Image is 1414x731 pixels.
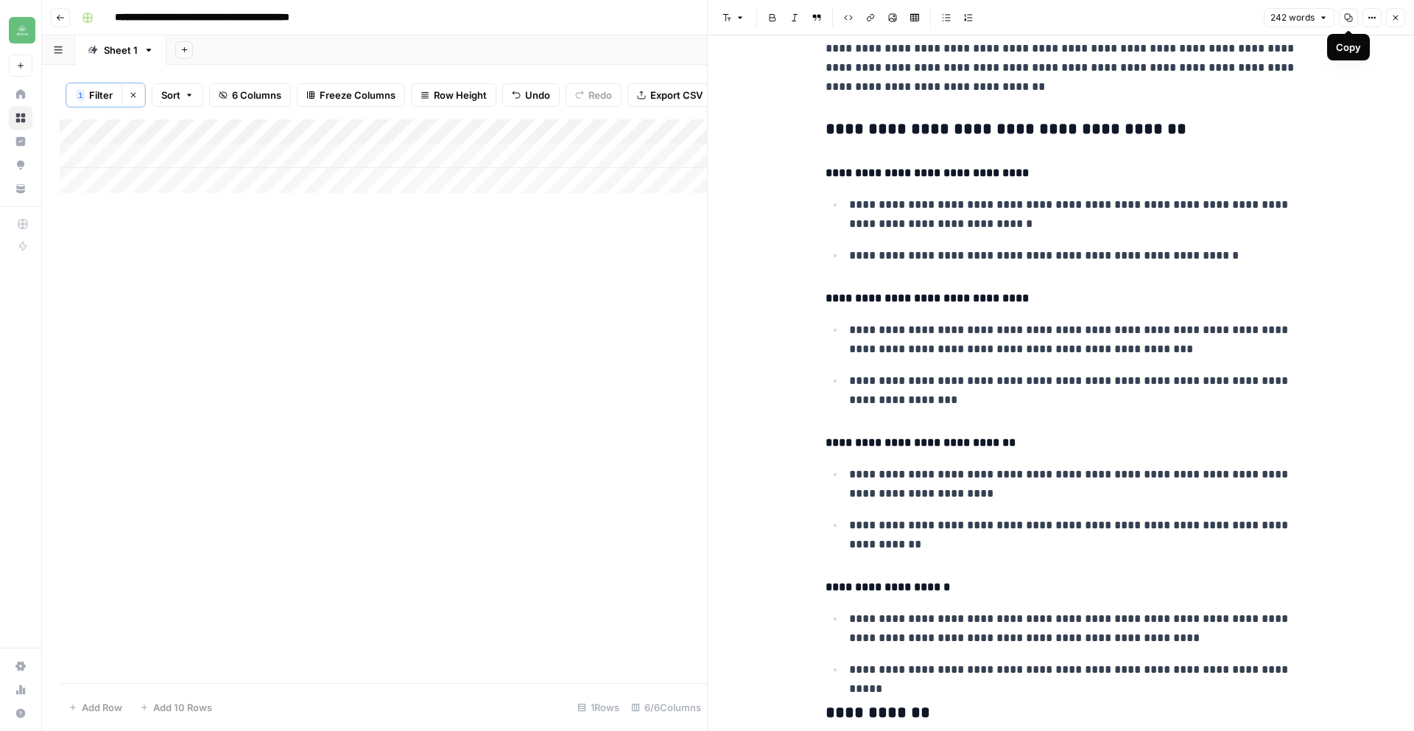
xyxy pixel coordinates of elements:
[78,89,82,101] span: 1
[566,83,622,107] button: Redo
[89,88,113,102] span: Filter
[9,654,32,678] a: Settings
[153,700,212,715] span: Add 10 Rows
[588,88,612,102] span: Redo
[9,153,32,177] a: Opportunities
[104,43,138,57] div: Sheet 1
[1270,11,1315,24] span: 242 words
[209,83,291,107] button: 6 Columns
[9,106,32,130] a: Browse
[525,88,550,102] span: Undo
[9,678,32,702] a: Usage
[66,83,122,107] button: 1Filter
[650,88,703,102] span: Export CSV
[627,83,712,107] button: Export CSV
[297,83,405,107] button: Freeze Columns
[232,88,281,102] span: 6 Columns
[9,12,32,49] button: Workspace: Distru
[75,35,166,65] a: Sheet 1
[9,130,32,153] a: Insights
[152,83,203,107] button: Sort
[434,88,487,102] span: Row Height
[411,83,496,107] button: Row Height
[76,89,85,101] div: 1
[131,696,221,719] button: Add 10 Rows
[502,83,560,107] button: Undo
[1264,8,1334,27] button: 242 words
[9,177,32,200] a: Your Data
[571,696,625,719] div: 1 Rows
[82,700,122,715] span: Add Row
[161,88,180,102] span: Sort
[9,702,32,725] button: Help + Support
[625,696,707,719] div: 6/6 Columns
[9,83,32,106] a: Home
[60,696,131,719] button: Add Row
[9,17,35,43] img: Distru Logo
[320,88,395,102] span: Freeze Columns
